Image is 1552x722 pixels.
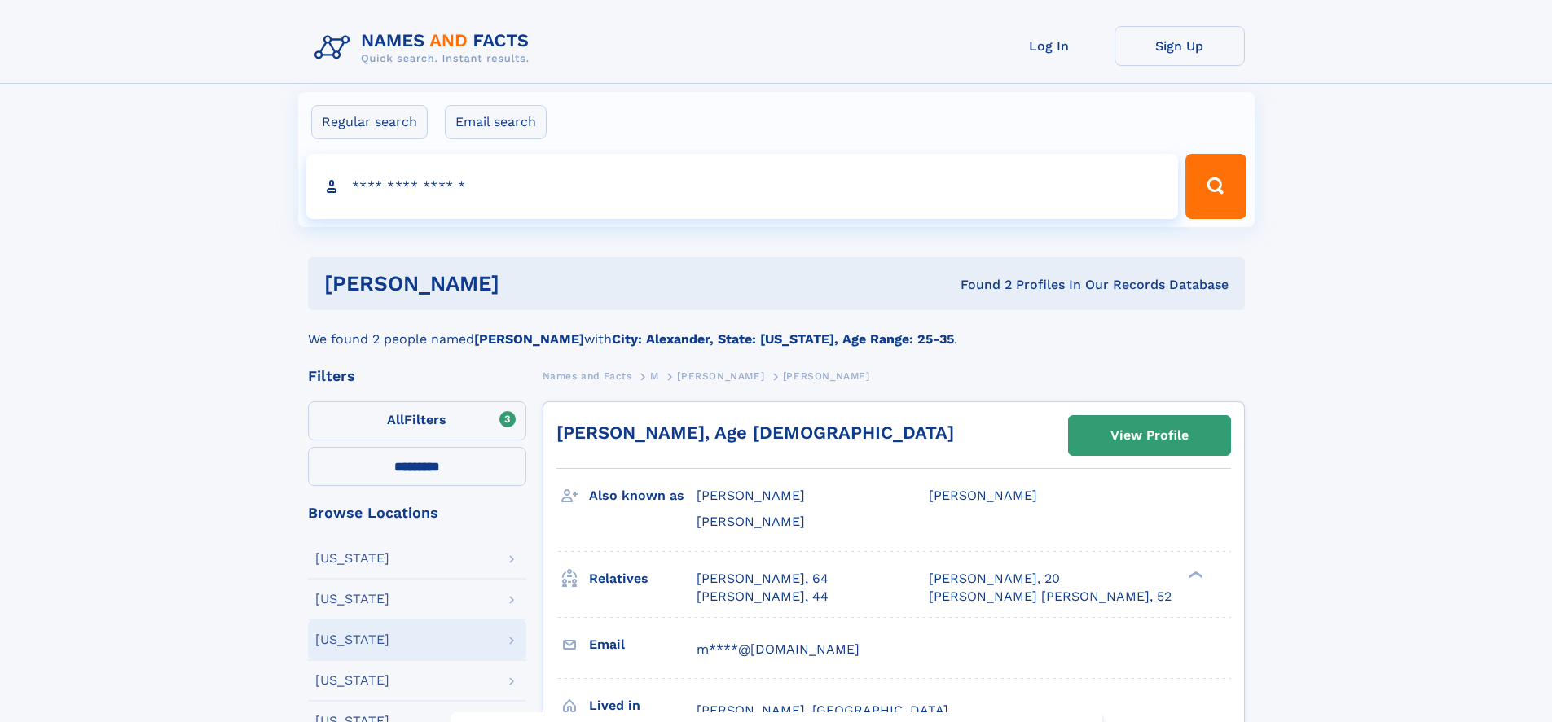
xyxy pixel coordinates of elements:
[677,365,764,386] a: [PERSON_NAME]
[315,552,389,565] div: [US_STATE]
[474,331,584,347] b: [PERSON_NAME]
[650,365,659,386] a: M
[650,370,659,382] span: M
[589,482,697,510] h3: Also known as
[315,633,389,646] div: [US_STATE]
[543,365,632,386] a: Names and Facts
[306,154,1179,219] input: search input
[308,26,543,70] img: Logo Names and Facts
[929,488,1037,503] span: [PERSON_NAME]
[783,370,870,382] span: [PERSON_NAME]
[697,488,805,503] span: [PERSON_NAME]
[315,593,389,606] div: [US_STATE]
[308,401,526,440] label: Filters
[589,565,697,593] h3: Relatives
[315,674,389,687] div: [US_STATE]
[1185,569,1204,580] div: ❯
[324,273,730,294] h1: [PERSON_NAME]
[697,702,948,718] span: [PERSON_NAME], [GEOGRAPHIC_DATA]
[984,26,1115,66] a: Log In
[589,692,697,720] h3: Lived in
[697,514,805,529] span: [PERSON_NAME]
[311,105,428,139] label: Regular search
[929,588,1172,606] a: [PERSON_NAME] [PERSON_NAME], 52
[445,105,547,139] label: Email search
[308,310,1245,349] div: We found 2 people named with .
[929,570,1060,588] a: [PERSON_NAME], 20
[612,331,954,347] b: City: Alexander, State: [US_STATE], Age Range: 25-35
[308,505,526,520] div: Browse Locations
[387,412,404,427] span: All
[677,370,764,382] span: [PERSON_NAME]
[1185,154,1246,219] button: Search Button
[1115,26,1245,66] a: Sign Up
[556,422,954,443] a: [PERSON_NAME], Age [DEMOGRAPHIC_DATA]
[730,276,1229,294] div: Found 2 Profiles In Our Records Database
[697,588,829,606] a: [PERSON_NAME], 44
[1069,416,1230,455] a: View Profile
[1110,417,1189,454] div: View Profile
[308,369,526,383] div: Filters
[589,631,697,659] h3: Email
[697,570,829,588] a: [PERSON_NAME], 64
